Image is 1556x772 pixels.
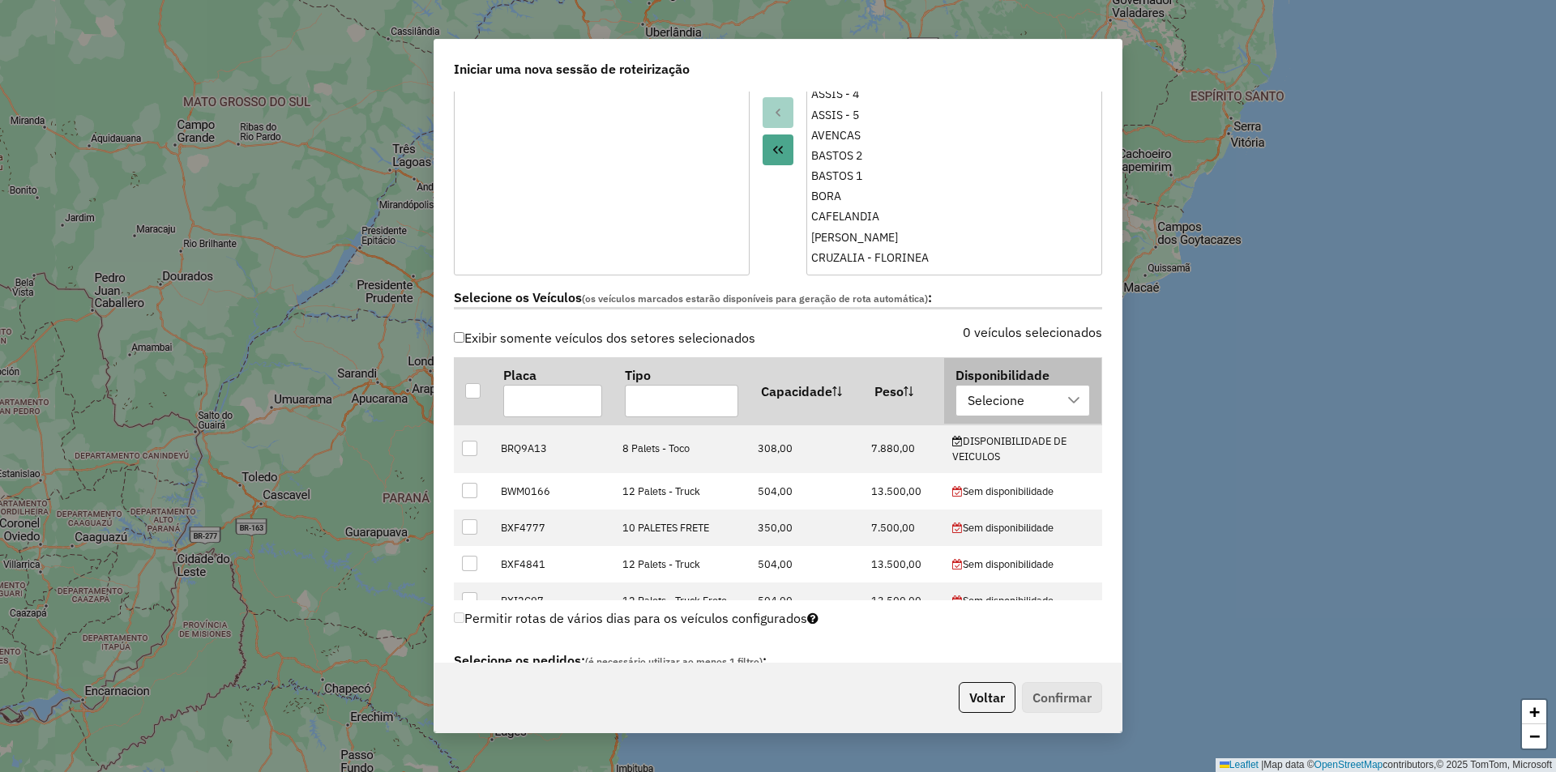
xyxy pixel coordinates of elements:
label: Exibir somente veículos dos setores selecionados [454,322,755,353]
td: 13.500,00 [863,582,944,619]
td: 13.500,00 [863,546,944,582]
td: 504,00 [750,546,863,582]
span: (os veículos marcados estarão disponíveis para geração de rota automática) [582,292,928,305]
div: Selecione [963,386,1031,416]
button: Move All to Source [763,134,793,165]
label: 0 veículos selecionados [963,322,1102,342]
a: Zoom out [1522,724,1546,749]
th: Tipo [613,357,750,424]
div: DISPONIBILIDADE DE VEICULOS [952,433,1093,464]
td: BXF4841 [492,546,613,582]
i: 'Roteirizador.NaoPossuiAgenda' | translate [952,487,963,497]
td: 504,00 [750,582,863,619]
input: Permitir rotas de vários dias para os veículos configurados [454,612,464,623]
input: Exibir somente veículos dos setores selecionados [454,332,464,343]
td: 7.880,00 [863,424,944,472]
div: Sem disponibilidade [952,593,1093,608]
div: CRUZALIA - FLORINEA [811,250,1097,267]
div: [PERSON_NAME] [811,229,1097,246]
td: 12 Palets - Truck Frete [613,582,750,619]
div: ASSIS - 4 [811,86,1097,103]
td: 10 PALETES FRETE [613,510,750,546]
td: 350,00 [750,510,863,546]
td: 12 Palets - Truck [613,546,750,582]
a: Zoom in [1522,700,1546,724]
td: 12 Palets - Truck [613,473,750,510]
td: 7.500,00 [863,510,944,546]
div: BORA [811,188,1097,205]
td: BXI2C97 [492,582,613,619]
td: BXF4777 [492,510,613,546]
i: 'Roteirizador.NaoPossuiAgenda' | translate [952,596,963,607]
th: Disponibilidade [944,358,1101,424]
a: Leaflet [1220,759,1259,770]
th: Placa [492,357,613,424]
span: − [1529,726,1540,746]
label: Selecione os Veículos : [454,288,1102,309]
div: Sem disponibilidade [952,557,1093,572]
div: AVENCAS [811,127,1097,144]
span: (é necessário utilizar ao menos 1 filtro) [585,655,763,668]
div: Map data © contributors,© 2025 TomTom, Microsoft [1216,758,1556,772]
th: Peso [863,357,944,424]
div: BASTOS 1 [811,168,1097,185]
label: Selecione os pedidos: : [444,650,1092,672]
td: 8 Palets - Toco [613,424,750,472]
span: Iniciar uma nova sessão de roteirização [454,59,690,79]
button: Voltar [959,682,1015,713]
span: + [1529,702,1540,722]
span: | [1261,759,1263,770]
i: Selecione pelo menos um veículo [807,612,819,625]
th: Capacidade [750,357,863,424]
i: Possui agenda para o dia [952,437,963,447]
td: 308,00 [750,424,863,472]
td: 504,00 [750,473,863,510]
td: BWM0166 [492,473,613,510]
td: BRQ9A13 [492,424,613,472]
td: 13.500,00 [863,473,944,510]
div: CAFELANDIA [811,208,1097,225]
div: BASTOS 2 [811,147,1097,164]
label: Permitir rotas de vários dias para os veículos configurados [454,603,819,633]
div: Sem disponibilidade [952,484,1093,499]
i: 'Roteirizador.NaoPossuiAgenda' | translate [952,560,963,570]
div: ASSIS - 5 [811,107,1097,124]
i: 'Roteirizador.NaoPossuiAgenda' | translate [952,523,963,534]
div: Sem disponibilidade [952,520,1093,535]
a: OpenStreetMap [1314,759,1383,770]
